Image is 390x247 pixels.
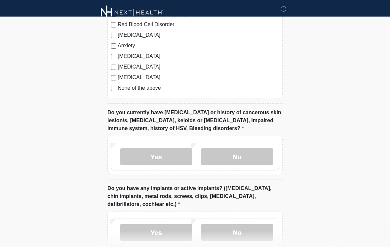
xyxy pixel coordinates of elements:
label: None of the above [118,84,279,92]
input: [MEDICAL_DATA] [111,33,116,38]
input: None of the above [111,86,116,91]
label: [MEDICAL_DATA] [118,31,279,39]
label: [MEDICAL_DATA] [118,63,279,71]
input: Red Blood Cell Disorder [111,22,116,27]
label: [MEDICAL_DATA] [118,74,279,81]
input: [MEDICAL_DATA] [111,75,116,80]
label: No [201,224,273,241]
label: Yes [120,148,192,165]
input: [MEDICAL_DATA] [111,54,116,59]
label: [MEDICAL_DATA] [118,52,279,60]
label: Anxiety [118,42,279,50]
label: Do you currently have [MEDICAL_DATA] or history of cancerous skin lesion/s, [MEDICAL_DATA], keloi... [107,109,283,132]
input: [MEDICAL_DATA] [111,65,116,70]
img: Next-Health Montecito Logo [101,5,163,20]
input: Anxiety [111,43,116,49]
label: Yes [120,224,192,241]
label: No [201,148,273,165]
label: Do you have any implants or active implants? ([MEDICAL_DATA], chin implants, metal rods, screws, ... [107,184,283,208]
